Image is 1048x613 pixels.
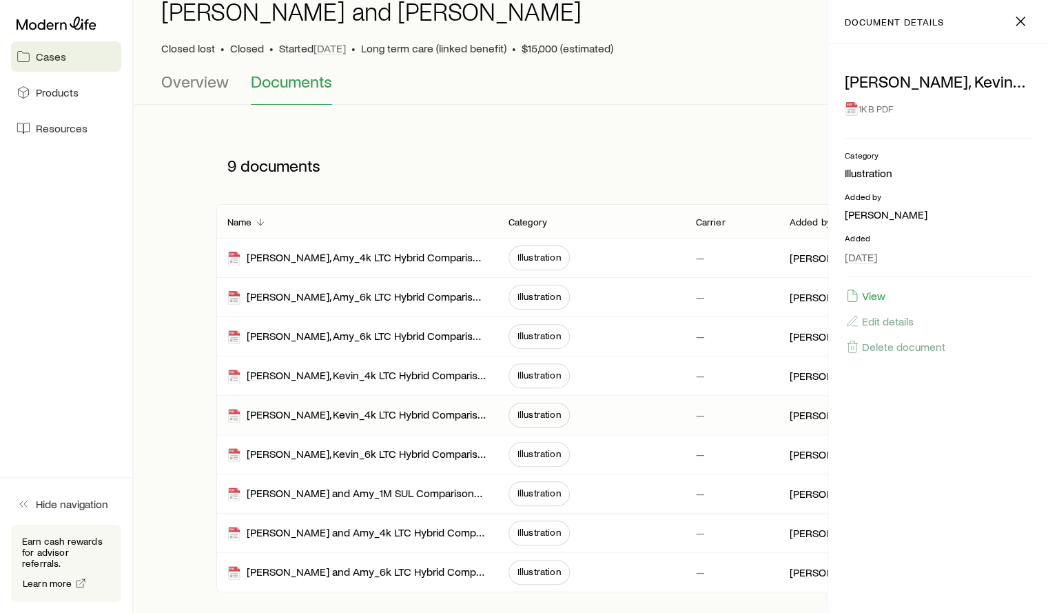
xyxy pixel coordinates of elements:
[789,526,861,540] p: [PERSON_NAME]
[845,339,946,354] button: Delete document
[161,72,1020,105] div: Case details tabs
[517,566,561,577] span: Illustration
[845,208,1031,221] p: [PERSON_NAME]
[161,41,215,55] p: Closed lost
[517,370,561,381] span: Illustration
[695,565,704,579] p: —
[845,288,886,303] button: View
[36,121,88,135] span: Resources
[517,448,561,459] span: Illustration
[845,191,1031,202] p: Added by
[789,330,861,343] p: [PERSON_NAME]
[517,409,561,420] span: Illustration
[789,217,830,228] p: Added by
[227,565,486,581] div: [PERSON_NAME] and Amy_6k LTC Hybrid Comparison_Max Pay
[845,232,1031,243] p: Added
[269,41,274,55] span: •
[279,41,346,55] p: Started
[11,525,121,602] div: Earn cash rewards for advisor referrals.Learn more
[789,251,861,265] p: [PERSON_NAME]
[11,489,121,519] button: Hide navigation
[845,150,1031,161] p: Category
[351,41,356,55] span: •
[845,314,914,329] button: Edit details
[508,217,547,228] p: Category
[23,579,72,588] span: Learn more
[11,41,121,72] a: Cases
[227,408,486,423] div: [PERSON_NAME], Kevin_4k LTC Hybrid Comparison_Max Pay_9
[227,217,252,228] p: Name
[517,488,561,499] span: Illustration
[695,290,704,304] p: —
[227,447,486,463] div: [PERSON_NAME], Kevin_6k LTC Hybrid Comparison_Max Pay
[227,486,486,502] div: [PERSON_NAME] and Amy_1M SUL Comparison_Max Pay
[695,448,704,461] p: —
[314,41,346,55] span: [DATE]
[240,156,320,175] span: documents
[845,17,943,28] p: document details
[22,536,110,569] p: Earn cash rewards for advisor referrals.
[789,487,861,501] p: [PERSON_NAME]
[36,50,66,63] span: Cases
[695,217,725,228] p: Carrier
[227,525,486,541] div: [PERSON_NAME] and Amy_4k LTC Hybrid Comparison_Max Pay
[36,497,108,511] span: Hide navigation
[517,330,561,341] span: Illustration
[695,369,704,383] p: —
[11,113,121,143] a: Resources
[227,329,486,345] div: [PERSON_NAME], Amy_6k LTC Hybrid Comparison_Max Pay
[845,166,1031,180] p: Illustration
[517,252,561,263] span: Illustration
[695,487,704,501] p: —
[227,290,486,305] div: [PERSON_NAME], Amy_6k LTC Hybrid Comparison_Max Pay
[695,330,704,343] p: —
[517,527,561,538] span: Illustration
[789,369,861,383] p: [PERSON_NAME]
[789,290,861,304] p: [PERSON_NAME]
[220,41,225,55] span: •
[845,72,1031,91] p: [PERSON_NAME], Kevin_4k LTC Hybrid Comparison_Max Pay_9
[517,291,561,302] span: Illustration
[789,565,861,579] p: [PERSON_NAME]
[695,526,704,540] p: —
[845,250,877,264] span: [DATE]
[789,448,861,461] p: [PERSON_NAME]
[695,408,704,422] p: —
[161,72,229,91] span: Overview
[789,408,861,422] p: [PERSON_NAME]
[522,41,613,55] span: $15,000 (estimated)
[11,77,121,108] a: Products
[845,97,1031,121] div: 1KB PDF
[227,368,486,384] div: [PERSON_NAME], Kevin_4k LTC Hybrid Comparison_Max Pay
[695,251,704,265] p: —
[227,156,236,175] span: 9
[230,41,264,55] span: Closed
[251,72,332,91] span: Documents
[227,250,486,266] div: [PERSON_NAME], Amy_4k LTC Hybrid Comparison_Max Pay
[512,41,516,55] span: •
[361,41,506,55] span: Long term care (linked benefit)
[36,86,79,99] span: Products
